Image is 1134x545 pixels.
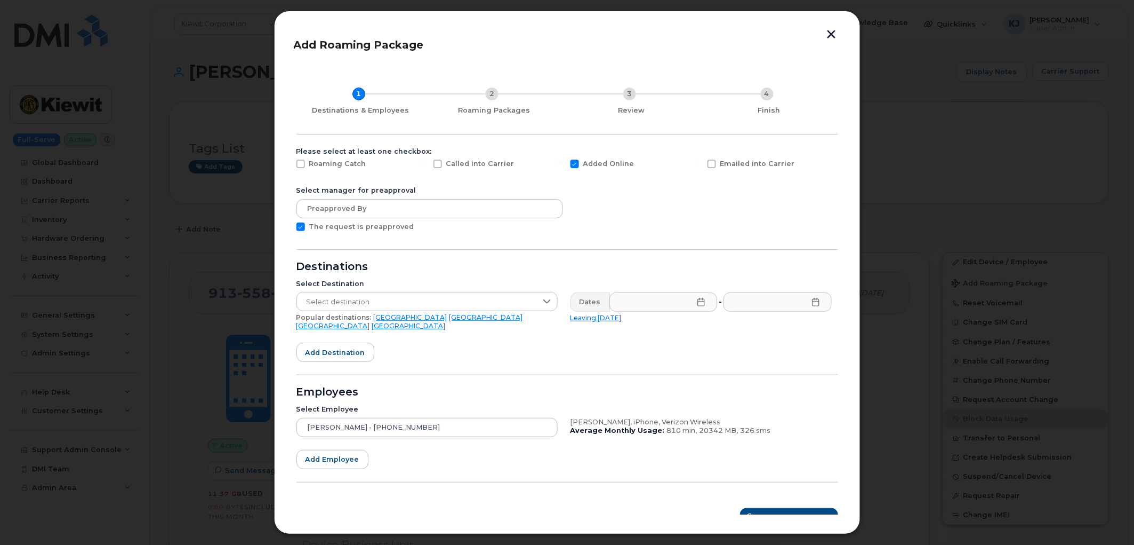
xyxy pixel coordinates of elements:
span: 20342 MB, [699,426,738,435]
input: Emailed into Carrier [695,160,700,165]
span: The request is preapproved [309,223,414,231]
div: Select Employee [296,405,558,414]
button: Roaming Packages [740,508,838,527]
div: [PERSON_NAME], iPhone, Verizon Wireless [570,418,832,426]
span: Popular destinations: [296,313,372,321]
a: [GEOGRAPHIC_DATA] [449,313,523,321]
span: 326 sms [741,426,771,435]
div: 3 [623,88,636,100]
span: Select destination [297,293,537,312]
div: Select manager for preapproval [296,186,838,195]
b: Average Monthly Usage: [570,426,665,435]
button: Add employee [296,450,368,469]
a: Leaving [DATE] [570,314,622,322]
span: Called into Carrier [446,160,514,168]
div: Employees [296,388,838,397]
span: Roaming Catch [309,160,366,168]
a: [GEOGRAPHIC_DATA] [296,322,370,330]
div: Destinations [296,263,838,271]
a: [GEOGRAPHIC_DATA] [372,322,446,330]
div: Review [567,106,696,115]
input: Called into Carrier [421,160,426,165]
input: Search device [296,418,558,437]
input: Please fill out this field [609,293,718,312]
div: Finish [705,106,834,115]
span: Add destination [305,347,365,358]
span: Add employee [305,454,359,464]
div: Roaming Packages [430,106,559,115]
div: 4 [761,88,774,100]
div: Please select at least one checkbox: [296,147,838,156]
span: Add Roaming Package [294,38,424,51]
span: Added Online [583,160,634,168]
input: Added Online [558,160,563,165]
div: Select Destination [296,280,558,288]
span: Roaming Packages [757,512,829,523]
span: 810 min, [667,426,697,435]
div: 2 [486,88,498,100]
input: Please fill out this field [723,293,832,312]
div: - [717,293,724,312]
button: Add destination [296,343,374,362]
iframe: Messenger Launcher [1088,499,1126,537]
span: Emailed into Carrier [720,160,795,168]
input: Preapproved by [296,199,563,218]
a: [GEOGRAPHIC_DATA] [374,313,447,321]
